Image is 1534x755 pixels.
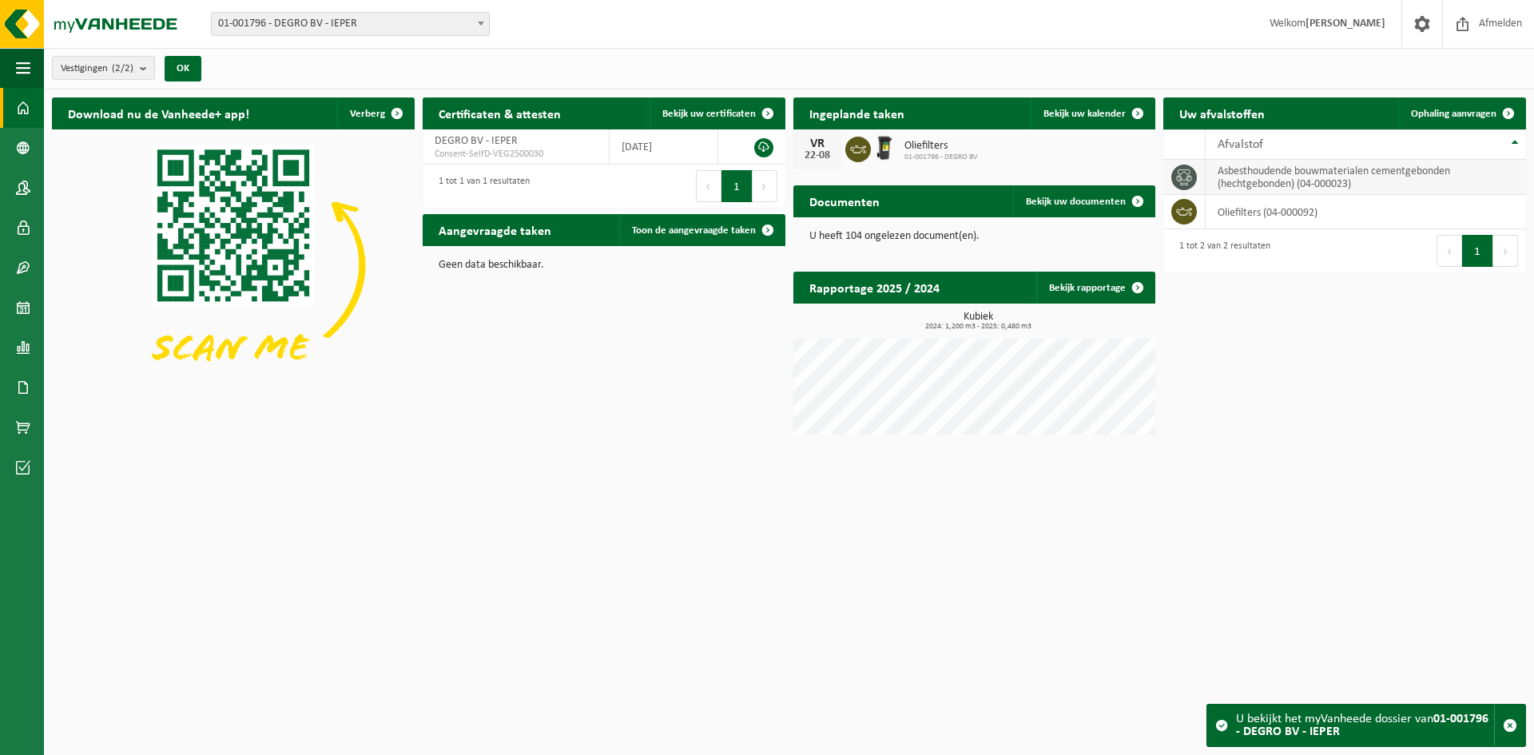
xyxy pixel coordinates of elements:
button: Vestigingen(2/2) [52,56,155,80]
h2: Aangevraagde taken [423,214,567,245]
span: Oliefilters [904,140,978,153]
h2: Download nu de Vanheede+ app! [52,97,265,129]
strong: [PERSON_NAME] [1305,18,1385,30]
a: Bekijk rapportage [1036,272,1154,304]
span: Verberg [350,109,385,119]
h2: Certificaten & attesten [423,97,577,129]
button: Previous [696,170,721,202]
span: Bekijk uw documenten [1026,197,1126,207]
span: 01-001796 - DEGRO BV - IEPER [212,13,489,35]
td: asbesthoudende bouwmaterialen cementgebonden (hechtgebonden) (04-000023) [1206,160,1526,195]
h2: Documenten [793,185,896,217]
h2: Rapportage 2025 / 2024 [793,272,956,303]
a: Bekijk uw certificaten [650,97,784,129]
button: Next [1493,235,1518,267]
h2: Ingeplande taken [793,97,920,129]
td: oliefilters (04-000092) [1206,195,1526,229]
h3: Kubiek [801,312,1156,331]
span: 01-001796 - DEGRO BV - IEPER [211,12,490,36]
div: VR [801,137,833,150]
img: WB-0240-HPE-BK-01 [871,134,898,161]
span: Ophaling aanvragen [1411,109,1496,119]
div: 22-08 [801,150,833,161]
span: Toon de aangevraagde taken [632,225,756,236]
td: [DATE] [610,129,718,165]
span: 2024: 1,200 m3 - 2025: 0,480 m3 [801,323,1156,331]
h2: Uw afvalstoffen [1163,97,1281,129]
strong: 01-001796 - DEGRO BV - IEPER [1236,713,1488,738]
button: Previous [1437,235,1462,267]
span: Bekijk uw certificaten [662,109,756,119]
button: 1 [1462,235,1493,267]
p: Geen data beschikbaar. [439,260,769,271]
a: Toon de aangevraagde taken [619,214,784,246]
count: (2/2) [112,63,133,74]
button: 1 [721,170,753,202]
div: U bekijkt het myVanheede dossier van [1236,705,1494,746]
span: Bekijk uw kalender [1043,109,1126,119]
div: 1 tot 2 van 2 resultaten [1171,233,1270,268]
img: Download de VHEPlus App [52,129,415,401]
button: Next [753,170,777,202]
div: 1 tot 1 van 1 resultaten [431,169,530,204]
a: Bekijk uw documenten [1013,185,1154,217]
span: Consent-SelfD-VEG2500030 [435,148,597,161]
span: 01-001796 - DEGRO BV [904,153,978,162]
button: Verberg [337,97,413,129]
span: Afvalstof [1218,138,1263,151]
button: OK [165,56,201,81]
span: DEGRO BV - IEPER [435,135,518,147]
a: Ophaling aanvragen [1398,97,1524,129]
span: Vestigingen [61,57,133,81]
a: Bekijk uw kalender [1031,97,1154,129]
p: U heeft 104 ongelezen document(en). [809,231,1140,242]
